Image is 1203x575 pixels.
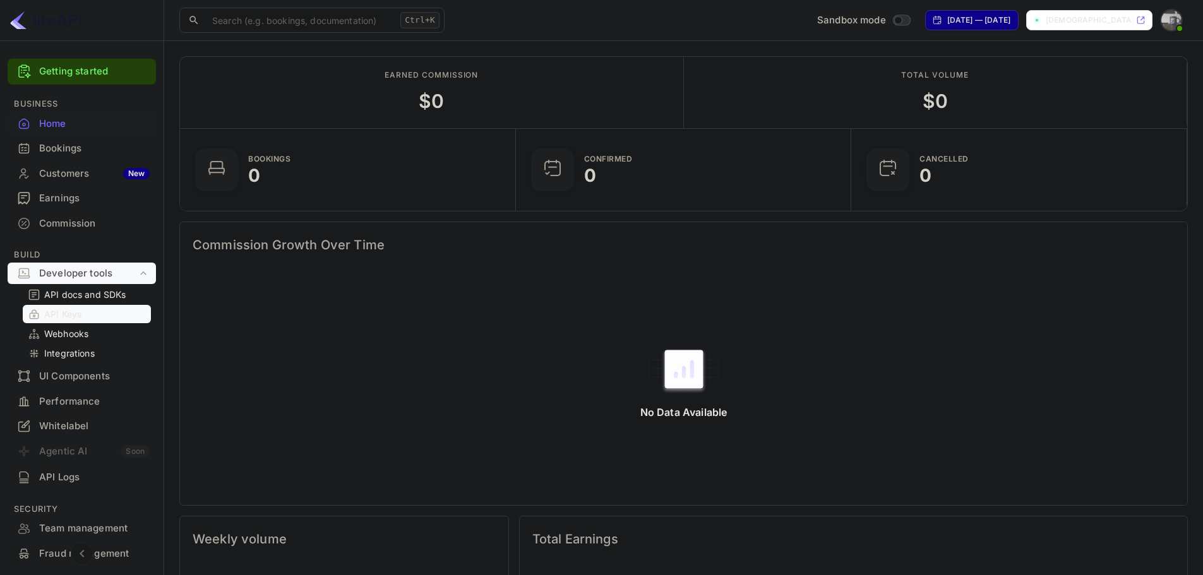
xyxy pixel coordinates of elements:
div: API Logs [39,470,150,485]
div: $ 0 [923,87,948,116]
div: UI Components [8,364,156,389]
span: Weekly volume [193,529,496,549]
a: API docs and SDKs [28,288,146,301]
div: Performance [8,389,156,414]
p: API docs and SDKs [44,288,126,301]
span: Business [8,97,156,111]
a: Bookings [8,136,156,160]
div: Commission [8,211,156,236]
div: Developer tools [39,266,137,281]
span: Build [8,248,156,262]
div: Home [8,112,156,136]
div: Whitelabel [39,419,150,434]
p: Webhooks [44,327,88,340]
div: Bookings [248,155,290,163]
span: Sandbox mode [817,13,886,28]
div: Confirmed [584,155,633,163]
div: Commission [39,216,150,231]
div: CANCELLED [919,155,969,163]
p: [DEMOGRAPHIC_DATA][PERSON_NAME]-m-irsmh.... [1046,15,1134,26]
div: $ 0 [419,87,444,116]
div: 0 [584,167,596,184]
div: Earned commission [385,69,478,81]
input: Search (e.g. bookings, documentation) [205,8,395,33]
div: Bookings [8,136,156,161]
div: Switch to Production mode [812,13,915,28]
div: Team management [39,521,150,536]
div: Customers [39,167,150,181]
div: API Logs [8,465,156,490]
div: Fraud management [39,547,150,561]
div: Performance [39,394,150,409]
button: Collapse navigation [71,542,93,565]
div: API Keys [23,305,151,323]
span: Commission Growth Over Time [193,235,1175,255]
a: Whitelabel [8,414,156,437]
div: Team management [8,516,156,541]
div: Earnings [8,186,156,211]
a: Home [8,112,156,135]
div: Developer tools [8,263,156,285]
a: Fraud management [8,542,156,565]
div: Integrations [23,344,151,362]
a: API Keys [28,307,146,321]
div: Ctrl+K [400,12,440,28]
div: Whitelabel [8,414,156,439]
div: Fraud management [8,542,156,566]
a: Webhooks [28,327,146,340]
img: vishnu Priyan M [1161,10,1182,30]
div: UI Components [39,369,150,384]
p: No Data Available [640,406,727,418]
a: Integrations [28,347,146,360]
img: LiteAPI logo [10,10,81,30]
p: Integrations [44,347,95,360]
p: API Keys [44,307,81,321]
div: [DATE] — [DATE] [947,15,1010,26]
a: API Logs [8,465,156,489]
div: CustomersNew [8,162,156,186]
a: Earnings [8,186,156,210]
div: Earnings [39,191,150,206]
a: UI Components [8,364,156,388]
div: New [123,168,150,179]
img: empty-state-table2.svg [646,343,722,396]
div: Bookings [39,141,150,156]
div: Click to change the date range period [925,10,1019,30]
div: Getting started [8,59,156,85]
div: 0 [248,167,260,184]
a: Performance [8,389,156,413]
div: 0 [919,167,931,184]
span: Security [8,502,156,516]
a: CustomersNew [8,162,156,185]
div: API docs and SDKs [23,285,151,304]
a: Team management [8,516,156,540]
div: Total volume [901,69,969,81]
a: Getting started [39,64,150,79]
div: Webhooks [23,324,151,343]
div: Home [39,117,150,131]
span: Total Earnings [532,529,1175,549]
a: Commission [8,211,156,235]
